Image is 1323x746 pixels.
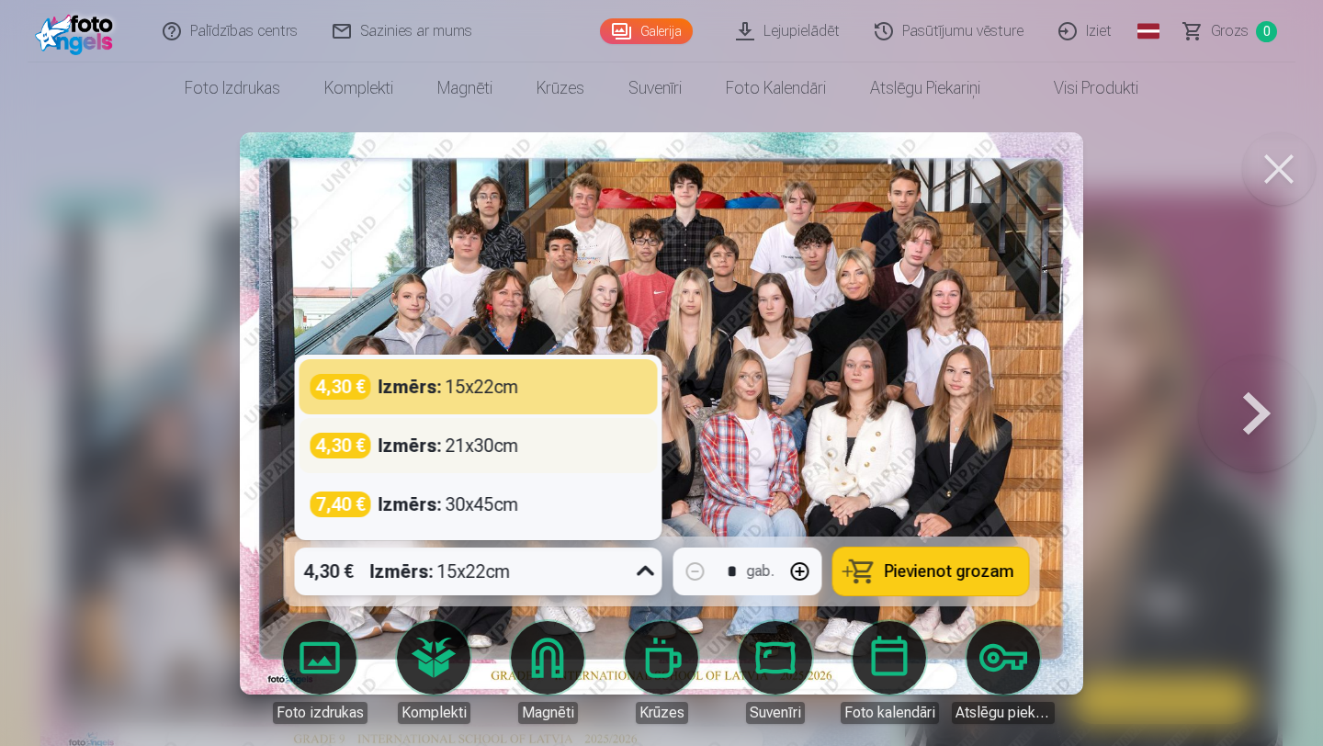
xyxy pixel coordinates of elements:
div: 15x22cm [379,374,519,400]
div: Magnēti [518,702,578,724]
strong: Izmērs : [370,559,434,584]
a: Magnēti [496,621,599,724]
a: Komplekti [302,62,415,114]
div: Suvenīri [746,702,805,724]
span: Pievienot grozam [885,563,1014,580]
a: Foto izdrukas [268,621,371,724]
div: 4,30 € [311,433,371,458]
div: 4,30 € [295,548,363,595]
a: Visi produkti [1002,62,1160,114]
a: Magnēti [415,62,514,114]
a: Suvenīri [724,621,827,724]
button: Pievienot grozam [833,548,1029,595]
span: Grozs [1211,20,1249,42]
div: Atslēgu piekariņi [952,702,1055,724]
a: Krūzes [610,621,713,724]
div: Foto kalendāri [841,702,939,724]
a: Krūzes [514,62,606,114]
a: Foto izdrukas [163,62,302,114]
div: 15x22cm [370,548,511,595]
a: Galerija [600,18,693,44]
div: Foto izdrukas [273,702,367,724]
div: gab. [747,560,775,582]
a: Komplekti [382,621,485,724]
div: Komplekti [398,702,470,724]
a: Atslēgu piekariņi [952,621,1055,724]
span: 0 [1256,21,1277,42]
div: 4,30 € [311,374,371,400]
a: Atslēgu piekariņi [848,62,1002,114]
strong: Izmērs : [379,433,442,458]
div: 7,40 € [311,492,371,517]
strong: Izmērs : [379,374,442,400]
img: /fa1 [35,7,120,55]
a: Foto kalendāri [704,62,848,114]
div: Krūzes [636,702,688,724]
div: 21x30cm [379,433,519,458]
div: 30x45cm [379,492,519,517]
a: Suvenīri [606,62,704,114]
strong: Izmērs : [379,492,442,517]
a: Foto kalendāri [838,621,941,724]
